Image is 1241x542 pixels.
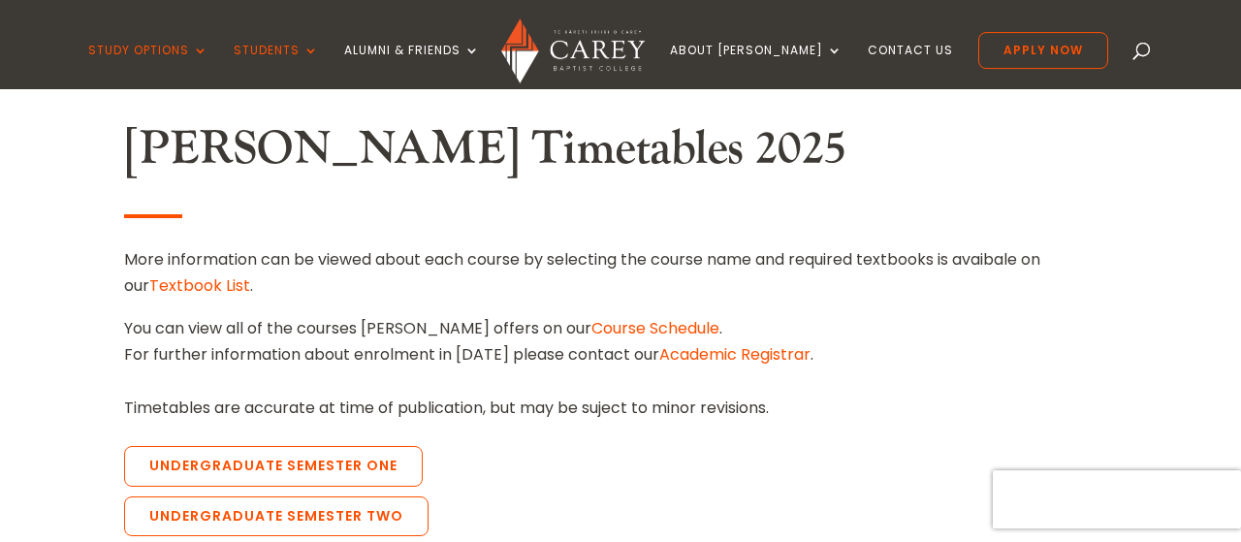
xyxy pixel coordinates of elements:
a: Students [234,44,319,89]
iframe: reCAPTCHA [993,470,1241,528]
a: Academic Registrar [659,343,811,366]
p: Timetables are accurate at time of publication, but may be suject to minor revisions. [124,395,1117,421]
a: Apply Now [978,32,1108,69]
a: Study Options [88,44,208,89]
a: Alumni & Friends [344,44,480,89]
a: Undergraduate Semester Two [124,496,429,537]
a: Contact Us [868,44,953,89]
p: You can view all of the courses [PERSON_NAME] offers on our . For further information about enrol... [124,315,1117,367]
a: About [PERSON_NAME] [670,44,843,89]
h2: [PERSON_NAME] Timetables 2025 [124,121,1117,187]
p: More information can be viewed about each course by selecting the course name and required textbo... [124,246,1117,314]
a: Course Schedule [591,317,719,339]
img: Carey Baptist College [501,18,644,83]
a: Textbook List [149,274,250,297]
a: Undergraduate Semester One [124,446,423,487]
